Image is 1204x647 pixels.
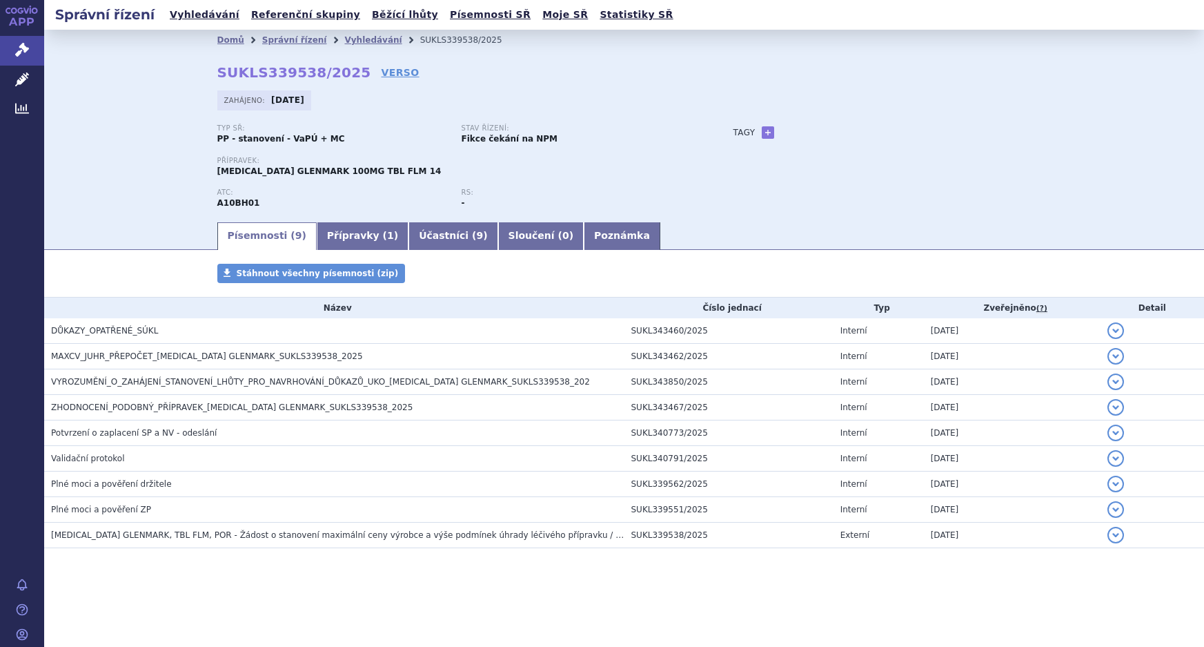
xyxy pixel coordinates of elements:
span: Interní [840,377,867,387]
td: SUKL343850/2025 [624,369,833,395]
span: 1 [387,230,394,241]
span: Interní [840,428,867,438]
td: SUKL339538/2025 [624,523,833,548]
button: detail [1107,374,1124,390]
td: [DATE] [924,523,1101,548]
th: Typ [833,298,924,318]
span: Validační protokol [51,454,125,463]
td: SUKL343460/2025 [624,318,833,344]
a: Běžící lhůty [368,6,442,24]
button: detail [1107,399,1124,416]
strong: [DATE] [271,95,304,105]
button: detail [1107,527,1124,543]
a: Sloučení (0) [498,222,584,250]
td: [DATE] [924,446,1101,472]
td: SUKL343467/2025 [624,395,833,421]
button: detail [1107,322,1124,339]
td: SUKL339551/2025 [624,497,833,523]
span: Plné moci a pověření ZP [51,505,151,514]
th: Číslo jednací [624,298,833,318]
td: [DATE] [924,395,1101,421]
span: 0 [562,230,569,241]
a: Vyhledávání [166,6,244,24]
a: Stáhnout všechny písemnosti (zip) [217,264,406,283]
span: [MEDICAL_DATA] GLENMARK 100MG TBL FLM 14 [217,166,442,176]
strong: SUKLS339538/2025 [217,64,371,81]
a: Přípravky (1) [317,222,408,250]
p: Typ SŘ: [217,124,448,133]
span: ZHODNOCENÍ_PODOBNÝ_PŘÍPRAVEK_SITAGLIPTIN GLENMARK_SUKLS339538_2025 [51,403,413,412]
abbr: (?) [1036,304,1047,313]
span: VYROZUMĚNÍ_O_ZAHÁJENÍ_STANOVENÍ_LHŮTY_PRO_NAVRHOVÁNÍ_DŮKAZŮ_UKO_SITAGLIPTIN GLENMARK_SUKLS339538_202 [51,377,590,387]
td: [DATE] [924,318,1101,344]
span: Plné moci a pověření držitele [51,479,172,489]
th: Zveřejněno [924,298,1101,318]
button: detail [1107,348,1124,365]
span: Externí [840,530,869,540]
a: Účastníci (9) [408,222,497,250]
a: Domů [217,35,244,45]
span: Interní [840,454,867,463]
span: Stáhnout všechny písemnosti (zip) [237,269,399,278]
td: [DATE] [924,472,1101,497]
p: Přípravek: [217,157,706,165]
button: detail [1107,425,1124,441]
td: [DATE] [924,344,1101,369]
td: SUKL339562/2025 [624,472,833,497]
a: Písemnosti (9) [217,222,317,250]
span: Interní [840,505,867,514]
span: 9 [476,230,483,241]
h2: Správní řízení [44,5,166,24]
button: detail [1107,450,1124,467]
strong: - [462,198,465,208]
td: SUKL340773/2025 [624,421,833,446]
span: DŮKAZY_OPATŘENÉ_SÚKL [51,326,158,336]
a: Referenční skupiny [247,6,364,24]
span: Interní [840,479,867,489]
a: Písemnosti SŘ [446,6,535,24]
td: SUKL340791/2025 [624,446,833,472]
p: Stav řízení: [462,124,692,133]
button: detail [1107,501,1124,518]
span: Interní [840,326,867,336]
span: Interní [840,351,867,361]
strong: SITAGLIPTIN [217,198,260,208]
p: ATC: [217,189,448,197]
td: [DATE] [924,421,1101,446]
a: + [762,126,774,139]
button: detail [1107,476,1124,492]
a: Statistiky SŘ [595,6,677,24]
td: [DATE] [924,497,1101,523]
li: SUKLS339538/2025 [420,30,520,50]
a: VERSO [381,66,419,79]
th: Detail [1101,298,1204,318]
strong: Fikce čekání na NPM [462,134,557,144]
span: Interní [840,403,867,412]
p: RS: [462,189,692,197]
a: Poznámka [584,222,660,250]
a: Správní řízení [262,35,327,45]
span: 9 [295,230,302,241]
a: Moje SŘ [538,6,592,24]
td: SUKL343462/2025 [624,344,833,369]
th: Název [44,298,624,318]
strong: PP - stanovení - VaPÚ + MC [217,134,345,144]
td: [DATE] [924,369,1101,395]
span: SITAGLIPTIN GLENMARK, TBL FLM, POR - Žádost o stanovení maximální ceny výrobce a výše podmínek úh... [51,530,767,540]
a: Vyhledávání [344,35,402,45]
span: Potvrzení o zaplacení SP a NV - odeslání [51,428,217,438]
h3: Tagy [733,124,756,141]
span: MAXCV_JUHR_PŘEPOČET_SITAGLIPTIN GLENMARK_SUKLS339538_2025 [51,351,363,361]
span: Zahájeno: [224,95,268,106]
